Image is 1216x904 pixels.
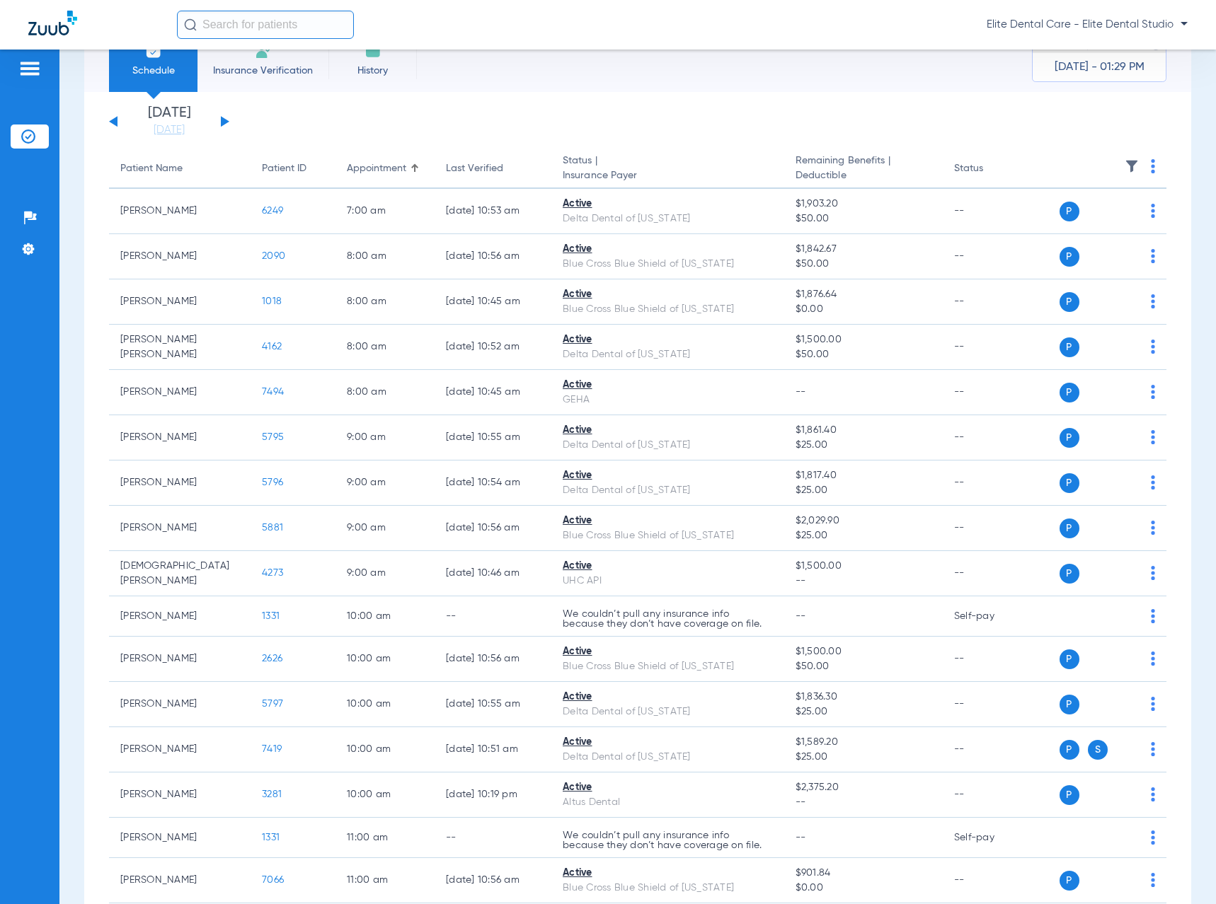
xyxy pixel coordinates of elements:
[18,60,41,77] img: hamburger-icon
[109,772,251,818] td: [PERSON_NAME]
[943,415,1038,460] td: --
[335,772,435,818] td: 10:00 AM
[563,347,773,362] div: Delta Dental of [US_STATE]
[563,514,773,528] div: Active
[262,161,306,176] div: Patient ID
[262,789,282,799] span: 3281
[563,302,773,317] div: Blue Cross Blue Shield of [US_STATE]
[109,506,251,551] td: [PERSON_NAME]
[335,818,435,858] td: 11:00 AM
[1060,383,1079,402] span: P
[335,234,435,279] td: 8:00 AM
[1151,651,1155,666] img: group-dot-blue.svg
[563,168,773,183] span: Insurance Payer
[943,596,1038,637] td: Self-pay
[1060,247,1079,267] span: P
[1151,742,1155,756] img: group-dot-blue.svg
[563,735,773,750] div: Active
[1060,202,1079,221] span: P
[262,568,283,578] span: 4273
[262,296,282,306] span: 1018
[943,858,1038,903] td: --
[435,189,551,234] td: [DATE] 10:53 AM
[335,415,435,460] td: 9:00 AM
[262,611,280,621] span: 1331
[1151,697,1155,711] img: group-dot-blue.svg
[1060,564,1079,584] span: P
[109,279,251,325] td: [PERSON_NAME]
[262,387,284,397] span: 7494
[563,795,773,810] div: Altus Dental
[262,342,282,352] span: 4162
[796,750,931,765] span: $25.00
[563,881,773,896] div: Blue Cross Blue Shield of [US_STATE]
[796,423,931,438] span: $1,861.40
[563,242,773,257] div: Active
[1151,340,1155,354] img: group-dot-blue.svg
[335,682,435,727] td: 10:00 AM
[943,460,1038,506] td: --
[796,866,931,881] span: $901.84
[109,858,251,903] td: [PERSON_NAME]
[796,211,931,226] span: $50.00
[796,387,806,397] span: --
[796,833,806,842] span: --
[435,506,551,551] td: [DATE] 10:56 AM
[796,468,931,483] span: $1,817.40
[177,11,354,39] input: Search for patients
[435,325,551,370] td: [DATE] 10:52 AM
[1151,294,1155,308] img: group-dot-blue.svg
[943,370,1038,415] td: --
[1145,836,1216,904] iframe: Chat Widget
[335,506,435,551] td: 9:00 AM
[1151,204,1155,218] img: group-dot-blue.svg
[109,370,251,415] td: [PERSON_NAME]
[262,477,283,487] span: 5796
[435,370,551,415] td: [DATE] 10:45 AM
[943,325,1038,370] td: --
[943,637,1038,682] td: --
[262,744,282,754] span: 7419
[563,197,773,211] div: Active
[435,772,551,818] td: [DATE] 10:19 PM
[109,325,251,370] td: [PERSON_NAME] [PERSON_NAME]
[435,415,551,460] td: [DATE] 10:55 AM
[255,42,272,59] img: Manual Insurance Verification
[347,161,423,176] div: Appointment
[109,727,251,772] td: [PERSON_NAME]
[109,818,251,858] td: [PERSON_NAME]
[796,559,931,574] span: $1,500.00
[943,506,1038,551] td: --
[563,211,773,226] div: Delta Dental of [US_STATE]
[1060,473,1079,493] span: P
[796,705,931,719] span: $25.00
[563,559,773,574] div: Active
[262,654,282,663] span: 2626
[109,189,251,234] td: [PERSON_NAME]
[796,168,931,183] span: Deductible
[109,234,251,279] td: [PERSON_NAME]
[796,644,931,659] span: $1,500.00
[1151,787,1155,801] img: group-dot-blue.svg
[435,727,551,772] td: [DATE] 10:51 AM
[943,279,1038,325] td: --
[1055,60,1145,74] span: [DATE] - 01:29 PM
[563,468,773,483] div: Active
[563,332,773,347] div: Active
[435,551,551,596] td: [DATE] 10:46 AM
[943,772,1038,818] td: --
[435,596,551,637] td: --
[943,551,1038,596] td: --
[796,795,931,810] span: --
[943,818,1038,858] td: Self-pay
[563,866,773,881] div: Active
[1060,292,1079,312] span: P
[1060,740,1079,760] span: P
[796,483,931,498] span: $25.00
[563,750,773,765] div: Delta Dental of [US_STATE]
[435,858,551,903] td: [DATE] 10:56 AM
[796,659,931,674] span: $50.00
[1151,430,1155,444] img: group-dot-blue.svg
[127,106,212,137] li: [DATE]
